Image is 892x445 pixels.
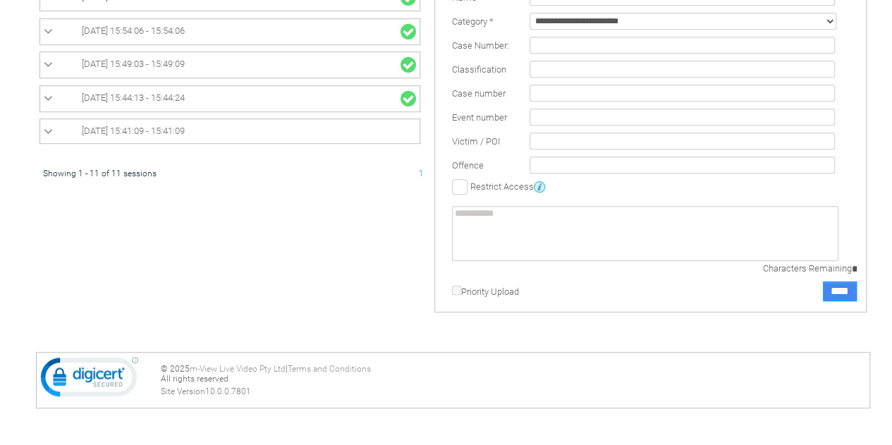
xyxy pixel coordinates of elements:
span: Case number [452,88,506,99]
div: Site Version [161,386,866,396]
span: 10.0.0.7801 [205,386,251,396]
span: [DATE] 15:44:13 - 15:44:24 [82,92,185,103]
a: [DATE] 15:41:09 - 15:41:09 [44,123,416,140]
span: Victim / POI [452,136,500,147]
div: Characters Remaining [674,263,857,274]
span: Offence [452,160,484,171]
label: Priority Upload [461,286,519,297]
span: [DATE] 15:49:03 - 15:49:09 [82,59,185,69]
span: Case Number: [452,40,509,51]
a: m-View Live Video Pty Ltd [190,364,286,374]
a: [DATE] 15:44:13 - 15:44:24 [44,90,416,108]
span: 1 [419,169,424,178]
div: © 2025 | All rights reserved [161,364,866,396]
label: Category * [452,16,494,27]
a: Terms and Conditions [288,364,371,374]
a: [DATE] 15:49:03 - 15:49:09 [44,56,416,74]
span: Showing 1 - 11 of 11 sessions [43,169,157,178]
td: Restrict Access [448,177,860,195]
img: DigiCert Secured Site Seal [40,356,139,404]
span: [DATE] 15:54:06 - 15:54:06 [82,25,185,36]
span: [DATE] 15:41:09 - 15:41:09 [82,126,185,136]
a: [DATE] 15:54:06 - 15:54:06 [44,23,416,41]
span: Event number [452,112,507,123]
span: Classification [452,64,506,75]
